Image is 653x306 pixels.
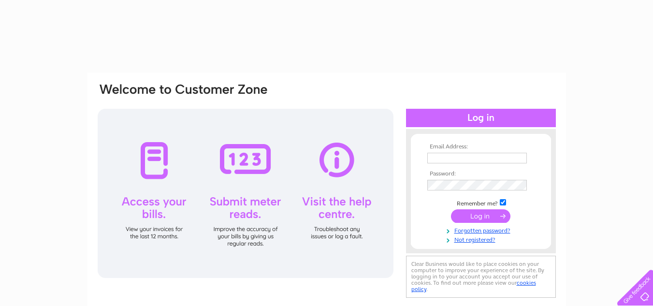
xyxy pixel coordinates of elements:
a: Forgotten password? [427,225,537,234]
td: Remember me? [425,198,537,207]
input: Submit [451,209,510,223]
a: cookies policy [411,279,536,292]
th: Password: [425,171,537,177]
a: Not registered? [427,234,537,244]
div: Clear Business would like to place cookies on your computer to improve your experience of the sit... [406,256,556,298]
th: Email Address: [425,144,537,150]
